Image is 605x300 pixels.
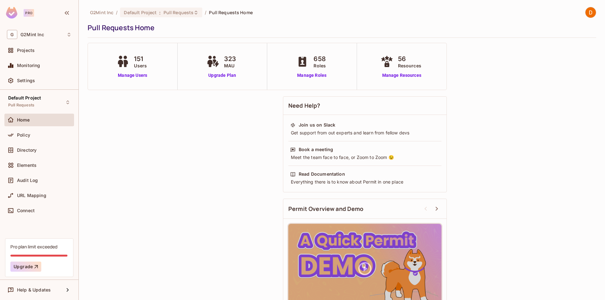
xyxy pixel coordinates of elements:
[17,208,35,213] span: Connect
[116,9,118,15] li: /
[398,62,421,69] span: Resources
[209,9,252,15] span: Pull Requests Home
[288,205,364,213] span: Permit Overview and Demo
[17,78,35,83] span: Settings
[7,30,17,39] span: G
[24,9,34,17] div: Pro
[17,117,30,122] span: Home
[17,148,37,153] span: Directory
[134,62,147,69] span: Users
[10,262,41,272] button: Upgrade
[17,48,35,53] span: Projects
[20,32,44,37] span: Workspace: G2Mint Inc
[299,122,335,128] div: Join us on Slack
[314,54,326,64] span: 658
[290,130,440,136] div: Get support from out experts and learn from fellow devs
[17,287,51,292] span: Help & Updates
[288,102,320,110] span: Need Help?
[290,154,440,161] div: Meet the team face to face, or Zoom to Zoom 😉
[299,146,333,153] div: Book a meeting
[164,9,194,15] span: Pull Requests
[224,62,236,69] span: MAU
[379,72,424,79] a: Manage Resources
[10,244,57,250] div: Pro plan limit exceeded
[585,7,596,18] img: Dhimitri Jorgji
[299,171,345,177] div: Read Documentation
[290,179,440,185] div: Everything there is to know about Permit in one place
[398,54,421,64] span: 56
[17,63,40,68] span: Monitoring
[205,72,239,79] a: Upgrade Plan
[224,54,236,64] span: 323
[6,7,17,19] img: SReyMgAAAABJRU5ErkJggg==
[134,54,147,64] span: 151
[295,72,329,79] a: Manage Roles
[159,10,161,15] span: :
[124,9,157,15] span: Default Project
[115,72,150,79] a: Manage Users
[314,62,326,69] span: Roles
[8,95,41,100] span: Default Project
[90,9,113,15] span: the active workspace
[88,23,593,32] div: Pull Requests Home
[8,103,34,108] span: Pull Requests
[205,9,206,15] li: /
[17,178,38,183] span: Audit Log
[17,193,46,198] span: URL Mapping
[17,133,30,138] span: Policy
[17,163,37,168] span: Elements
